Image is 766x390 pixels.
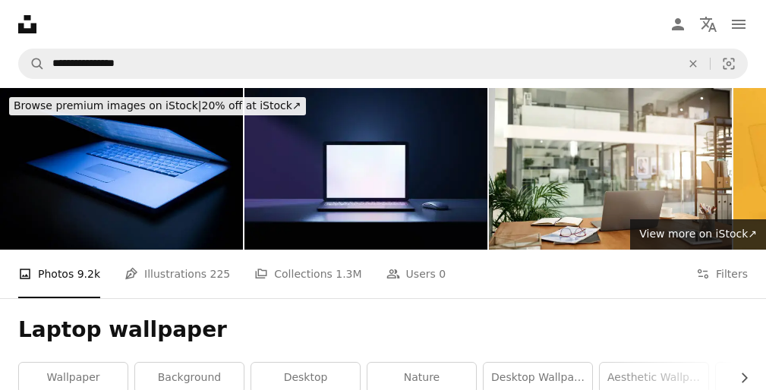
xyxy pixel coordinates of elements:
[336,266,361,282] span: 1.3M
[210,266,231,282] span: 225
[19,49,45,78] button: Search Unsplash
[14,99,201,112] span: Browse premium images on iStock |
[18,15,36,33] a: Home — Unsplash
[9,97,306,115] div: 20% off at iStock ↗
[439,266,446,282] span: 0
[254,250,361,298] a: Collections 1.3M
[676,49,710,78] button: Clear
[630,219,766,250] a: View more on iStock↗
[711,49,747,78] button: Visual search
[663,9,693,39] a: Log in / Sign up
[244,88,487,250] img: 3D rendering illustration. Laptop computer with blank screen and color keyboard place table in th...
[696,250,748,298] button: Filters
[386,250,446,298] a: Users 0
[18,316,748,344] h1: Laptop wallpaper
[639,228,757,240] span: View more on iStock ↗
[693,9,723,39] button: Language
[489,88,732,250] img: An organised workspace leads to more productivity
[18,49,748,79] form: Find visuals sitewide
[125,250,230,298] a: Illustrations 225
[723,9,754,39] button: Menu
